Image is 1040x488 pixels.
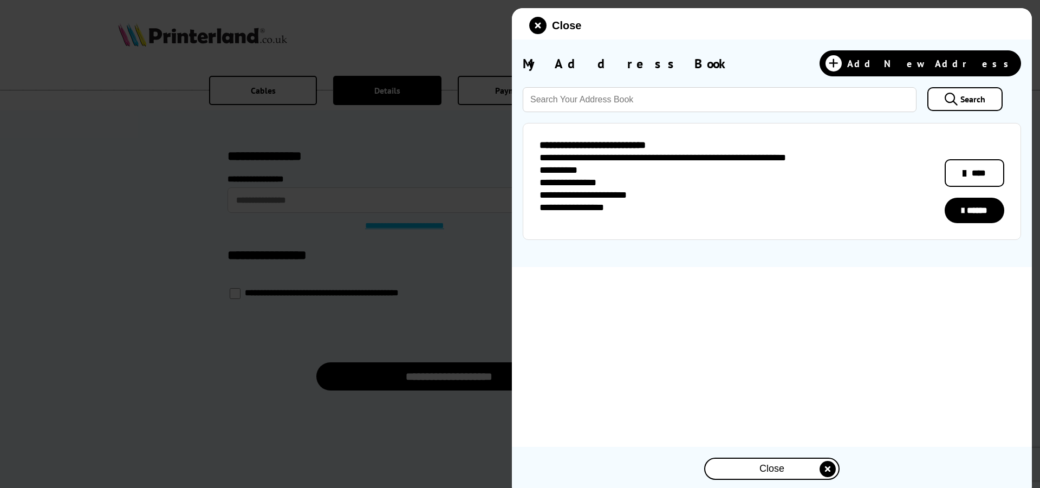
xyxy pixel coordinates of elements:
span: Close [552,19,581,32]
input: Search Your Address Book [523,87,916,112]
span: Search [960,94,985,105]
button: close modal [529,17,581,34]
span: Add New Address [847,57,1015,70]
a: Search [927,87,1003,111]
button: close modal [704,458,840,480]
span: Close [759,463,784,474]
span: My Address Book [523,55,733,72]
